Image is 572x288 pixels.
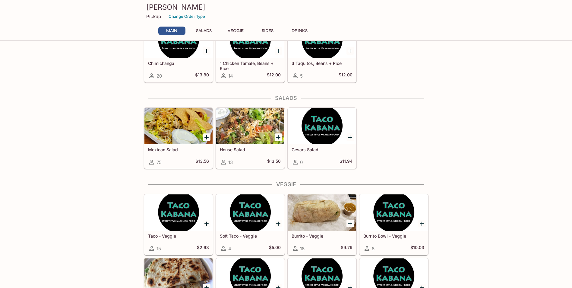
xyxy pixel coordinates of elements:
div: House Salad [216,108,284,144]
button: Main [158,27,185,35]
p: Pickup [146,14,161,19]
h5: $13.56 [267,158,281,166]
h5: 3 Taquitos, Beans + Rice [292,61,352,66]
span: 20 [156,73,162,79]
div: Taco - Veggie [144,194,213,231]
button: Add Chimichanga [203,47,210,55]
span: 5 [300,73,303,79]
h5: Mexican Salad [148,147,209,152]
button: Add Burrito Bowl - Veggie [418,220,426,227]
button: Add House Salad [275,133,282,141]
div: Burrito - Veggie [288,194,356,231]
h5: $11.94 [340,158,352,166]
h5: $9.79 [341,245,352,252]
span: 4 [228,246,231,251]
div: 1 Chicken Tamale, Beans + Rice [216,22,284,58]
button: Add Cesars Salad [346,133,354,141]
button: Add 3 Taquitos, Beans + Rice [346,47,354,55]
a: Taco - Veggie15$2.63 [144,194,213,255]
h5: $5.00 [269,245,281,252]
a: Burrito - Veggie18$9.79 [288,194,356,255]
h3: [PERSON_NAME] [146,2,426,12]
button: Change Order Type [166,12,208,21]
div: 3 Taquitos, Beans + Rice [288,22,356,58]
span: 8 [372,246,374,251]
a: Soft Taco - Veggie4$5.00 [216,194,285,255]
div: Chimichanga [144,22,213,58]
h5: House Salad [220,147,281,152]
div: Soft Taco - Veggie [216,194,284,231]
a: 3 Taquitos, Beans + Rice5$12.00 [288,21,356,82]
button: Add Soft Taco - Veggie [275,220,282,227]
h5: Cesars Salad [292,147,352,152]
button: Veggie [222,27,249,35]
button: Add Taco - Veggie [203,220,210,227]
h5: $10.03 [410,245,424,252]
h5: Chimichanga [148,61,209,66]
h5: $2.63 [197,245,209,252]
a: Cesars Salad0$11.94 [288,108,356,169]
button: Add 1 Chicken Tamale, Beans + Rice [275,47,282,55]
div: Burrito Bowl - Veggie [360,194,428,231]
span: 14 [228,73,233,79]
a: House Salad13$13.56 [216,108,285,169]
div: Cesars Salad [288,108,356,144]
span: 0 [300,159,303,165]
button: Sides [254,27,281,35]
h5: Burrito Bowl - Veggie [363,233,424,238]
button: Salads [190,27,217,35]
h5: Burrito - Veggie [292,233,352,238]
h5: $13.56 [195,158,209,166]
a: Mexican Salad75$13.56 [144,108,213,169]
span: 18 [300,246,305,251]
h5: $13.80 [195,72,209,79]
div: Mexican Salad [144,108,213,144]
a: Burrito Bowl - Veggie8$10.03 [359,194,428,255]
a: Chimichanga20$13.80 [144,21,213,82]
span: 13 [228,159,233,165]
h5: $12.00 [267,72,281,79]
h5: Taco - Veggie [148,233,209,238]
button: Add Mexican Salad [203,133,210,141]
span: 75 [156,159,162,165]
h5: 1 Chicken Tamale, Beans + Rice [220,61,281,71]
h5: Soft Taco - Veggie [220,233,281,238]
h4: Veggie [144,181,428,188]
span: 15 [156,246,161,251]
button: Add Burrito - Veggie [346,220,354,227]
a: 1 Chicken Tamale, Beans + Rice14$12.00 [216,21,285,82]
button: Drinks [286,27,313,35]
h5: $12.00 [339,72,352,79]
h4: Salads [144,95,428,101]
